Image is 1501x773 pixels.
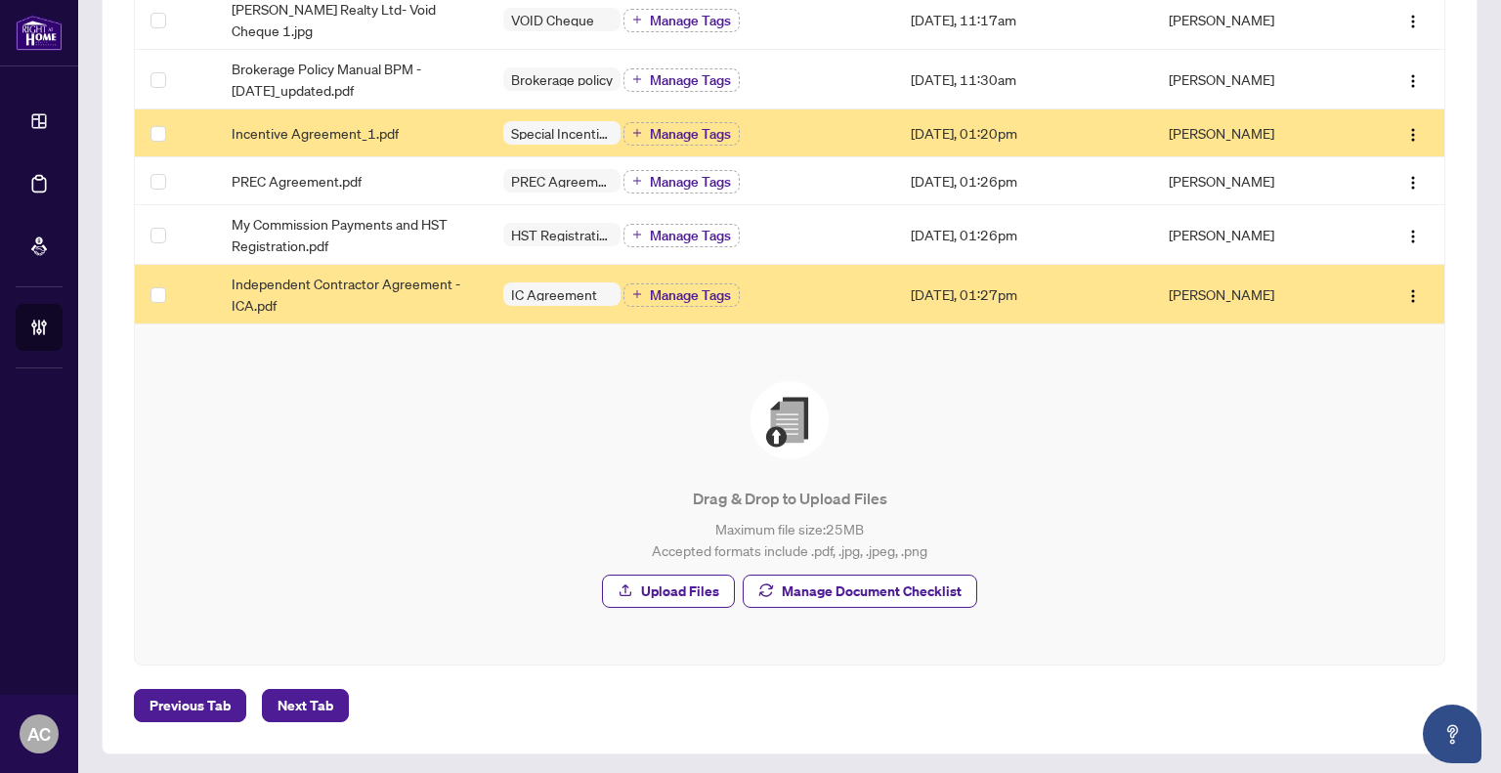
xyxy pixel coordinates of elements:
span: Next Tab [278,690,333,721]
p: Drag & Drop to Upload Files [174,487,1405,510]
span: Manage Tags [650,14,731,27]
span: plus [632,176,642,186]
button: Manage Tags [623,224,740,247]
button: Manage Tags [623,170,740,193]
span: Incentive Agreement_1.pdf [232,122,399,144]
span: Independent Contractor Agreement - ICA.pdf [232,273,472,316]
td: [PERSON_NAME] [1153,205,1357,265]
img: Logo [1405,14,1421,29]
td: [DATE], 01:27pm [895,265,1153,324]
button: Open asap [1423,705,1481,763]
button: Logo [1397,165,1429,196]
span: VOID Cheque [503,13,602,26]
span: plus [632,15,642,24]
button: Manage Tags [623,283,740,307]
button: Previous Tab [134,689,246,722]
td: [PERSON_NAME] [1153,157,1357,205]
span: Upload Files [641,576,719,607]
span: plus [632,230,642,239]
td: [DATE], 11:30am [895,50,1153,109]
img: Logo [1405,229,1421,244]
p: Maximum file size: 25 MB Accepted formats include .pdf, .jpg, .jpeg, .png [174,518,1405,561]
button: Manage Tags [623,122,740,146]
span: plus [632,128,642,138]
td: [PERSON_NAME] [1153,265,1357,324]
button: Manage Document Checklist [743,575,977,608]
span: Brokerage Policy Manual BPM - [DATE]_updated.pdf [232,58,472,101]
span: IC Agreement [503,287,605,301]
td: [PERSON_NAME] [1153,109,1357,157]
span: plus [632,74,642,84]
span: Manage Tags [650,175,731,189]
td: [DATE], 01:20pm [895,109,1153,157]
img: logo [16,15,63,51]
span: HST Registration & Commission Payment Instructions [503,228,621,241]
button: Logo [1397,64,1429,95]
span: AC [27,720,51,748]
span: Previous Tab [150,690,231,721]
img: Logo [1405,73,1421,89]
button: Next Tab [262,689,349,722]
span: File UploadDrag & Drop to Upload FilesMaximum file size:25MBAccepted formats include .pdf, .jpg, ... [158,348,1421,641]
td: [PERSON_NAME] [1153,50,1357,109]
span: plus [632,289,642,299]
span: PREC Agreement.pdf [232,170,362,192]
span: Brokerage policy [503,72,621,86]
td: [DATE], 01:26pm [895,157,1153,205]
span: My Commission Payments and HST Registration.pdf [232,213,472,256]
span: Manage Tags [650,288,731,302]
img: File Upload [750,381,829,459]
button: Logo [1397,4,1429,35]
span: Manage Tags [650,229,731,242]
button: Logo [1397,279,1429,310]
span: PREC Agreement (If Applicable) [503,174,621,188]
img: Logo [1405,175,1421,191]
img: Logo [1405,288,1421,304]
img: Logo [1405,127,1421,143]
span: Special Incentives agreement [503,126,621,140]
button: Logo [1397,117,1429,149]
button: Upload Files [602,575,735,608]
td: [DATE], 01:26pm [895,205,1153,265]
button: Manage Tags [623,9,740,32]
span: Manage Tags [650,127,731,141]
span: Manage Document Checklist [782,576,962,607]
span: Manage Tags [650,73,731,87]
button: Manage Tags [623,68,740,92]
button: Logo [1397,219,1429,250]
